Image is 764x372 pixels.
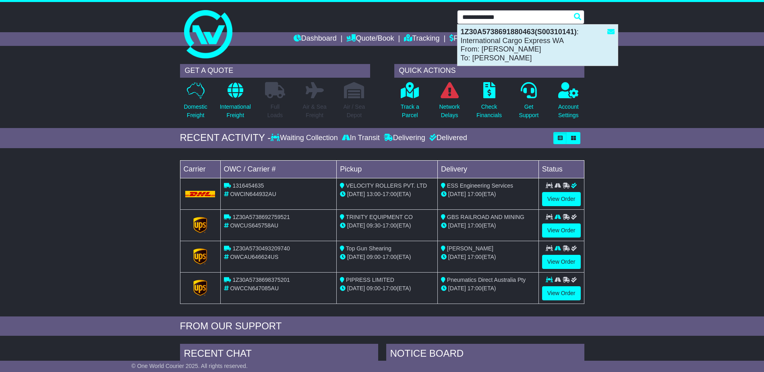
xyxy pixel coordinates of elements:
a: CheckFinancials [476,82,502,124]
span: [DATE] [448,191,466,197]
span: [DATE] [448,285,466,291]
a: Tracking [404,32,439,46]
span: 17:00 [468,254,482,260]
div: (ETA) [441,253,535,261]
img: GetCarrierServiceLogo [193,217,207,233]
p: Air / Sea Depot [344,103,365,120]
a: Dashboard [294,32,337,46]
span: 13:00 [366,191,381,197]
div: In Transit [340,134,382,143]
span: 17:00 [383,191,397,197]
div: (ETA) [441,221,535,230]
td: Status [538,160,584,178]
a: GetSupport [518,82,539,124]
p: Get Support [519,103,538,120]
span: [DATE] [448,254,466,260]
div: : International Cargo Express WA From: [PERSON_NAME] To: [PERSON_NAME] [458,25,618,66]
div: - (ETA) [340,253,434,261]
span: 17:00 [383,254,397,260]
img: GetCarrierServiceLogo [193,280,207,296]
td: Carrier [180,160,220,178]
span: PIPRESS LIMITED [346,277,394,283]
span: 17:00 [468,285,482,291]
div: - (ETA) [340,284,434,293]
span: 1Z30A5730493209740 [232,245,290,252]
div: NOTICE BOARD [386,344,584,366]
a: InternationalFreight [219,82,251,124]
span: [PERSON_NAME] [447,245,493,252]
p: Air & Sea Freight [303,103,327,120]
a: Track aParcel [400,82,420,124]
span: [DATE] [448,222,466,229]
p: Full Loads [265,103,285,120]
span: VELOCITY ROLLERS PVT. LTD [346,182,427,189]
p: International Freight [220,103,251,120]
a: Quote/Book [346,32,394,46]
td: Pickup [337,160,438,178]
strong: 1Z30A5738691880463(S00310141) [461,28,577,36]
div: - (ETA) [340,190,434,198]
img: GetCarrierServiceLogo [193,248,207,265]
span: 17:00 [383,222,397,229]
span: 09:00 [366,254,381,260]
div: Delivered [427,134,467,143]
span: 1Z30A5738698375201 [232,277,290,283]
span: 17:00 [468,191,482,197]
span: TRINITY EQUIPMENT CO [346,214,413,220]
div: Waiting Collection [271,134,340,143]
p: Network Delays [439,103,460,120]
span: © One World Courier 2025. All rights reserved. [131,363,248,369]
a: View Order [542,223,581,238]
div: FROM OUR SUPPORT [180,320,584,332]
div: QUICK ACTIONS [394,64,584,78]
span: 09:30 [366,222,381,229]
div: (ETA) [441,284,535,293]
a: Financials [449,32,486,46]
a: View Order [542,192,581,206]
a: AccountSettings [558,82,579,124]
p: Account Settings [558,103,579,120]
div: (ETA) [441,190,535,198]
div: GET A QUOTE [180,64,370,78]
span: [DATE] [347,191,365,197]
span: OWCUS645758AU [230,222,278,229]
span: 09:00 [366,285,381,291]
img: DHL.png [185,191,215,197]
div: RECENT ACTIVITY - [180,132,271,144]
a: View Order [542,286,581,300]
span: [DATE] [347,254,365,260]
td: Delivery [437,160,538,178]
span: 17:00 [468,222,482,229]
p: Track a Parcel [401,103,419,120]
td: OWC / Carrier # [220,160,337,178]
div: Delivering [382,134,427,143]
span: [DATE] [347,285,365,291]
a: NetworkDelays [439,82,460,124]
span: Top Gun Shearing [346,245,391,252]
span: 1316454635 [232,182,264,189]
div: - (ETA) [340,221,434,230]
a: View Order [542,255,581,269]
span: Pneumatics Direct Australia Pty [447,277,526,283]
p: Domestic Freight [184,103,207,120]
span: 1Z30A5738692759521 [232,214,290,220]
p: Check Financials [476,103,502,120]
span: [DATE] [347,222,365,229]
span: GBS RAILROAD AND MINING [447,214,524,220]
span: OWCAU646624US [230,254,278,260]
span: OWCIN644932AU [230,191,276,197]
span: OWCCN647085AU [230,285,279,291]
a: DomesticFreight [183,82,207,124]
div: RECENT CHAT [180,344,378,366]
span: 17:00 [383,285,397,291]
span: ESS Engineering Services [447,182,513,189]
